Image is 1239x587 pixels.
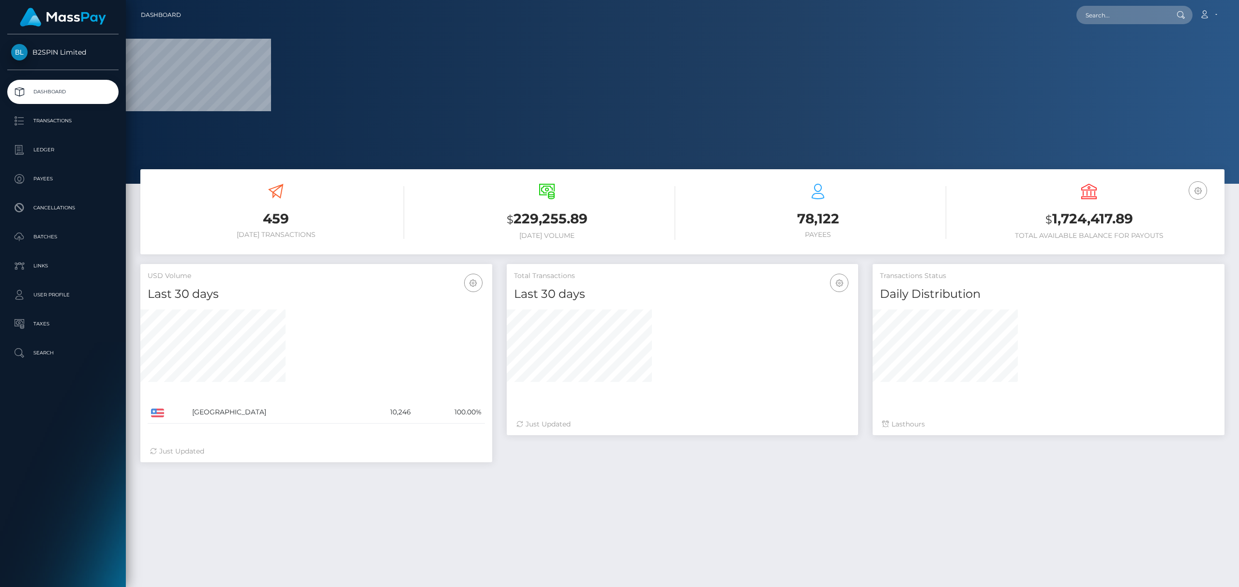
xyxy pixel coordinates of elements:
[7,312,119,336] a: Taxes
[11,317,115,331] p: Taxes
[148,231,404,239] h6: [DATE] Transactions
[11,143,115,157] p: Ledger
[419,209,675,229] h3: 229,255.89
[11,172,115,186] p: Payees
[961,209,1217,229] h3: 1,724,417.89
[11,346,115,360] p: Search
[11,85,115,99] p: Dashboard
[11,230,115,244] p: Batches
[20,8,106,27] img: MassPay Logo
[414,401,485,424] td: 100.00%
[1076,6,1167,24] input: Search...
[419,232,675,240] h6: [DATE] Volume
[7,283,119,307] a: User Profile
[516,419,849,429] div: Just Updated
[690,209,946,228] h3: 78,122
[11,114,115,128] p: Transactions
[690,231,946,239] h6: Payees
[151,409,164,417] img: US.png
[7,167,119,191] a: Payees
[1045,213,1052,226] small: $
[357,401,415,424] td: 10,246
[148,286,485,303] h4: Last 30 days
[880,271,1217,281] h5: Transactions Status
[880,286,1217,303] h4: Daily Distribution
[148,271,485,281] h5: USD Volume
[148,209,404,228] h3: 459
[882,419,1215,429] div: Last hours
[11,288,115,302] p: User Profile
[961,232,1217,240] h6: Total Available Balance for Payouts
[7,254,119,278] a: Links
[11,44,28,60] img: B2SPIN Limited
[11,201,115,215] p: Cancellations
[514,286,851,303] h4: Last 30 days
[507,213,514,226] small: $
[189,401,357,424] td: [GEOGRAPHIC_DATA]
[7,109,119,133] a: Transactions
[7,341,119,365] a: Search
[7,196,119,220] a: Cancellations
[7,138,119,162] a: Ledger
[11,259,115,273] p: Links
[514,271,851,281] h5: Total Transactions
[7,225,119,249] a: Batches
[150,446,483,456] div: Just Updated
[7,48,119,57] span: B2SPIN Limited
[141,5,181,25] a: Dashboard
[7,80,119,104] a: Dashboard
